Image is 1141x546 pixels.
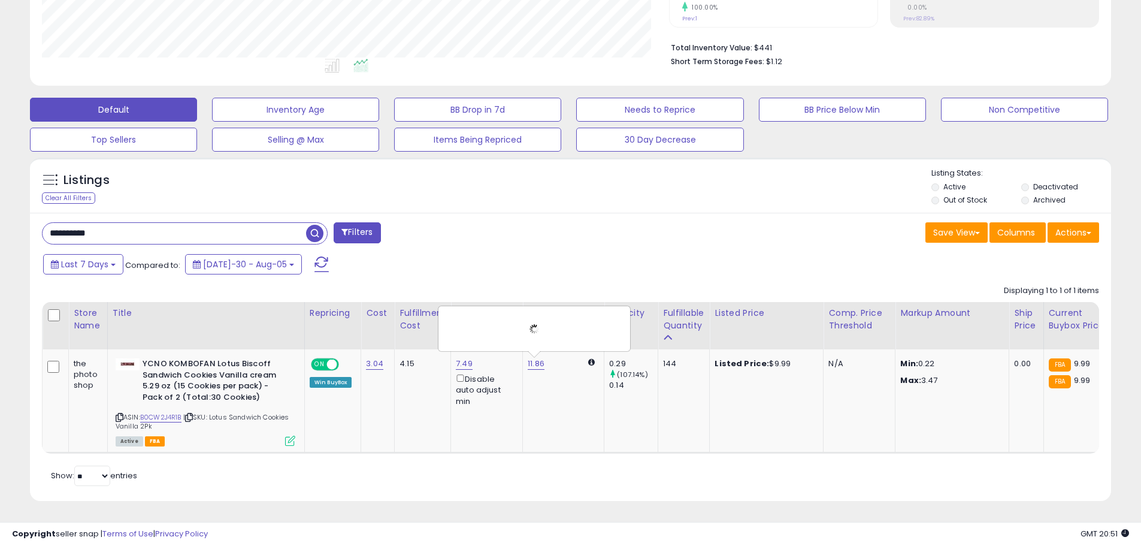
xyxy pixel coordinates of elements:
[394,128,561,152] button: Items Being Repriced
[1014,358,1034,369] div: 0.00
[145,436,165,447] span: FBA
[394,98,561,122] button: BB Drop in 7d
[609,358,658,369] div: 0.29
[155,528,208,539] a: Privacy Policy
[74,358,98,391] div: the photo shop
[113,307,299,319] div: Title
[312,360,327,370] span: ON
[900,375,1000,386] p: 3.47
[828,358,886,369] div: N/A
[310,307,356,319] div: Repricing
[140,412,181,423] a: B0CW2J4R1B
[925,222,988,243] button: Save View
[759,98,926,122] button: BB Price Below Min
[102,528,153,539] a: Terms of Use
[617,370,647,379] small: (107.14%)
[609,380,658,391] div: 0.14
[366,307,389,319] div: Cost
[900,307,1004,319] div: Markup Amount
[1014,307,1038,332] div: Ship Price
[125,260,180,271] span: Compared to:
[366,358,383,370] a: 3.04
[51,470,137,481] span: Show: entries
[30,128,197,152] button: Top Sellers
[941,98,1108,122] button: Non Competitive
[663,307,704,332] div: Fulfillable Quantity
[682,15,697,22] small: Prev: 1
[1033,195,1066,205] label: Archived
[1033,182,1078,192] label: Deactivated
[212,128,379,152] button: Selling @ Max
[61,258,108,270] span: Last 7 Days
[576,128,743,152] button: 30 Day Decrease
[688,3,718,12] small: 100.00%
[663,358,700,369] div: 144
[671,56,764,67] b: Short Term Storage Fees:
[337,360,356,370] span: OFF
[715,358,769,369] b: Listed Price:
[671,43,752,53] b: Total Inventory Value:
[766,56,782,67] span: $1.12
[116,412,289,430] span: | SKU: Lotus Sandwich Cookies Vanilla 2Pk
[903,3,927,12] small: 0.00%
[185,254,302,274] button: [DATE]-30 - Aug-05
[943,182,966,192] label: Active
[900,358,918,369] strong: Min:
[900,375,921,386] strong: Max:
[456,358,473,370] a: 7.49
[989,222,1046,243] button: Columns
[456,372,513,407] div: Disable auto adjust min
[1049,307,1110,332] div: Current Buybox Price
[212,98,379,122] button: Inventory Age
[900,358,1000,369] p: 0.22
[116,436,143,447] span: All listings currently available for purchase on Amazon
[43,254,123,274] button: Last 7 Days
[1074,375,1091,386] span: 9.99
[828,307,890,332] div: Comp. Price Threshold
[931,168,1111,179] p: Listing States:
[1049,375,1071,388] small: FBA
[203,258,287,270] span: [DATE]-30 - Aug-05
[143,358,288,406] b: YCNO KOMBOFAN Lotus Biscoff Sandwich Cookies Vanilla cream 5.29 oz (15 Cookies per pack) - Pack o...
[74,307,102,332] div: Store Name
[1049,358,1071,372] small: FBA
[715,307,818,319] div: Listed Price
[116,358,140,370] img: 21y4cYvn3uL._SL40_.jpg
[997,227,1035,239] span: Columns
[1081,528,1129,539] span: 2025-08-13 20:51 GMT
[671,40,1090,54] li: $441
[42,192,95,204] div: Clear All Filters
[12,529,208,540] div: seller snap | |
[116,358,295,445] div: ASIN:
[310,377,352,388] div: Win BuyBox
[943,195,987,205] label: Out of Stock
[334,222,380,243] button: Filters
[399,307,446,332] div: Fulfillment Cost
[528,358,544,370] a: 11.86
[576,98,743,122] button: Needs to Reprice
[609,307,653,319] div: Velocity
[715,358,814,369] div: $9.99
[63,172,110,189] h5: Listings
[1004,285,1099,297] div: Displaying 1 to 1 of 1 items
[1048,222,1099,243] button: Actions
[903,15,934,22] small: Prev: 82.89%
[399,358,441,369] div: 4.15
[12,528,56,539] strong: Copyright
[30,98,197,122] button: Default
[1074,358,1091,369] span: 9.99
